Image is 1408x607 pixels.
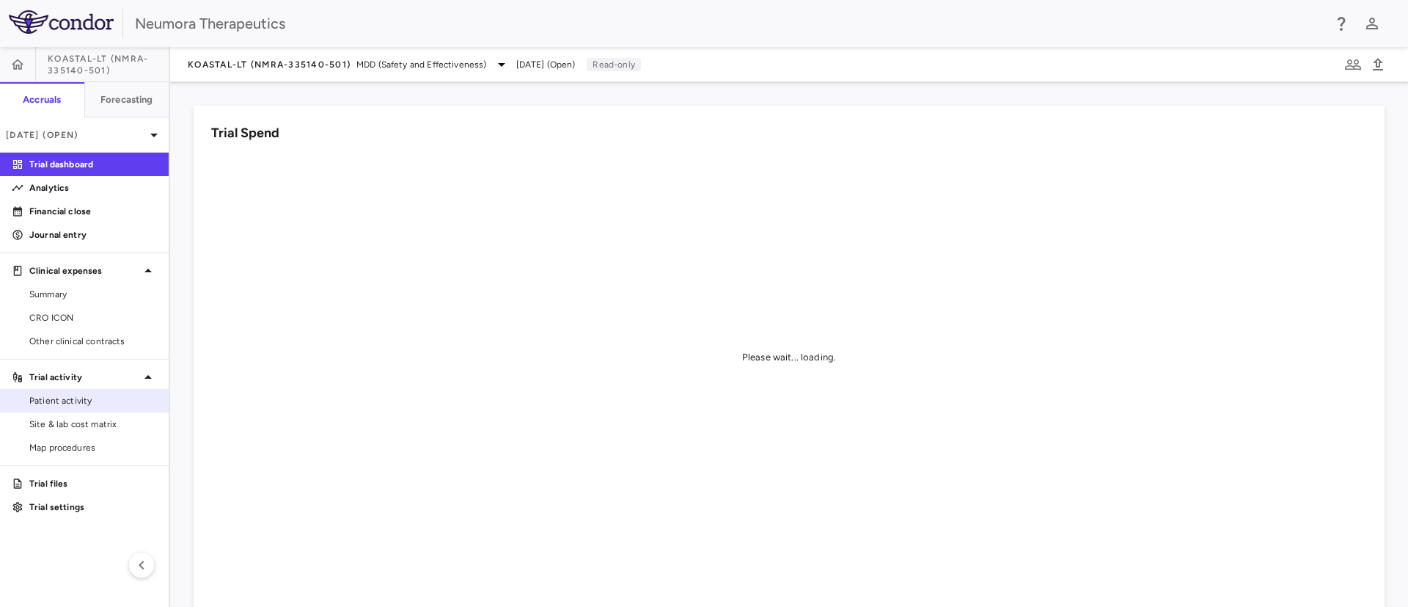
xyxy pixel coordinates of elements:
[29,288,157,301] span: Summary
[135,12,1323,34] div: Neumora Therapeutics
[48,53,169,76] span: KOASTAL-LT (NMRA-335140-501)
[356,58,487,71] span: MDD (Safety and Effectiveness)
[188,59,351,70] span: KOASTAL-LT (NMRA-335140-501)
[29,394,157,407] span: Patient activity
[6,128,145,142] p: [DATE] (Open)
[9,10,114,34] img: logo-full-SnFGN8VE.png
[29,501,157,514] p: Trial settings
[211,123,279,143] h6: Trial Spend
[29,441,157,454] span: Map procedures
[29,158,157,171] p: Trial dashboard
[29,205,157,218] p: Financial close
[29,418,157,431] span: Site & lab cost matrix
[29,311,157,324] span: CRO ICON
[29,477,157,490] p: Trial files
[587,58,640,71] p: Read-only
[100,93,153,106] h6: Forecasting
[23,93,61,106] h6: Accruals
[29,264,139,277] p: Clinical expenses
[742,351,836,364] div: Please wait... loading.
[516,58,576,71] span: [DATE] (Open)
[29,228,157,241] p: Journal entry
[29,335,157,348] span: Other clinical contracts
[29,181,157,195] p: Analytics
[29,371,139,384] p: Trial activity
